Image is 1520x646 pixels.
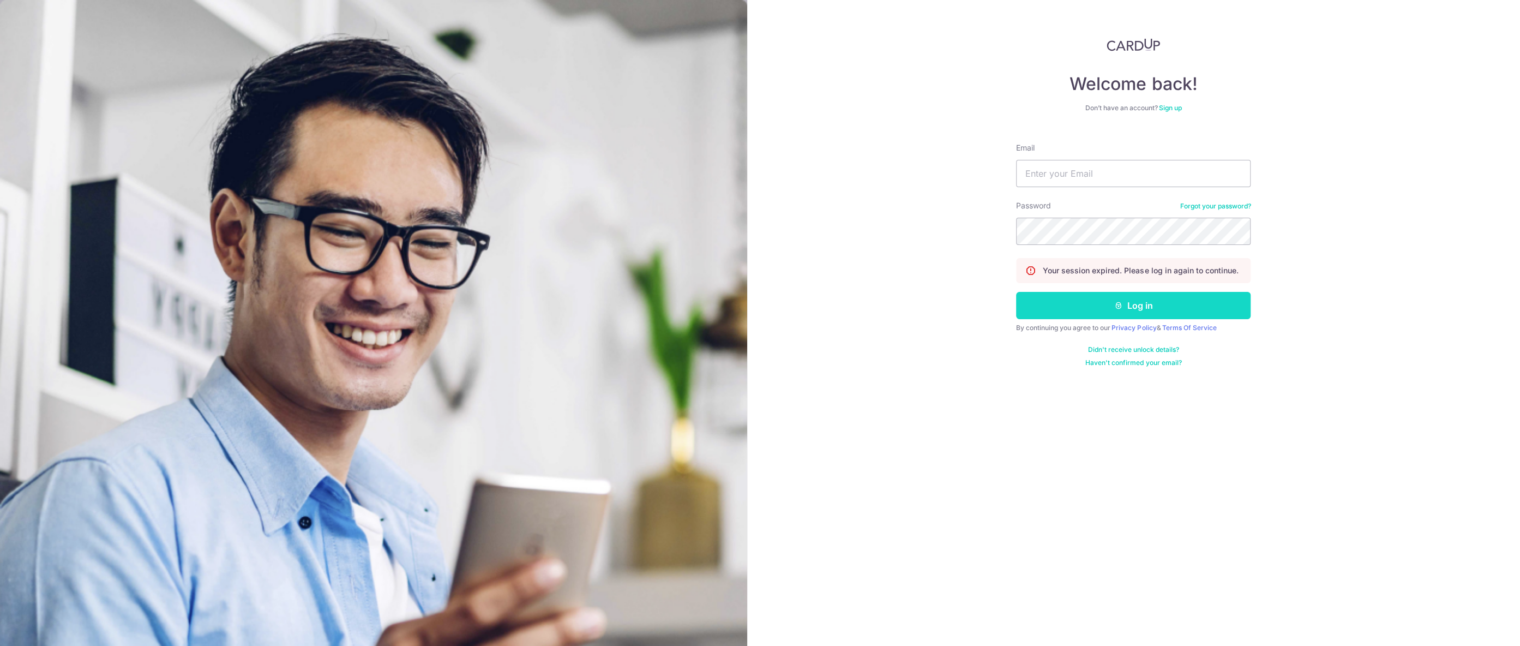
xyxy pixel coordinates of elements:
[1085,358,1181,367] a: Haven't confirmed your email?
[1016,292,1251,319] button: Log in
[1016,73,1251,95] h4: Welcome back!
[1112,324,1156,332] a: Privacy Policy
[1043,265,1238,276] p: Your session expired. Please log in again to continue.
[1162,324,1216,332] a: Terms Of Service
[1016,160,1251,187] input: Enter your Email
[1016,142,1035,153] label: Email
[1016,200,1051,211] label: Password
[1016,104,1251,112] div: Don’t have an account?
[1088,345,1179,354] a: Didn't receive unlock details?
[1180,202,1251,211] a: Forgot your password?
[1016,324,1251,332] div: By continuing you agree to our &
[1107,38,1160,51] img: CardUp Logo
[1159,104,1182,112] a: Sign up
